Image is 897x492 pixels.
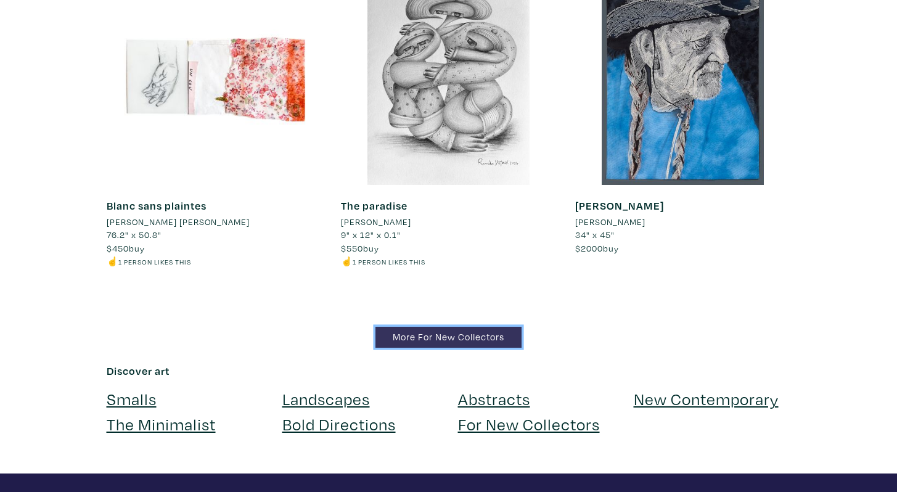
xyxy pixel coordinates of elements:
a: The paradise [341,199,408,213]
small: 1 person likes this [353,257,425,266]
span: buy [341,242,379,254]
a: [PERSON_NAME] [575,199,664,213]
a: [PERSON_NAME] [575,215,791,229]
a: Bold Directions [282,413,396,435]
span: $450 [107,242,129,254]
span: buy [107,242,145,254]
a: Abstracts [458,388,530,409]
span: $550 [341,242,363,254]
li: ☝️ [107,255,322,268]
a: For New Collectors [458,413,600,435]
span: 34" x 45" [575,229,615,240]
a: New Contemporary [634,388,779,409]
span: 76.2" x 50.8" [107,229,162,240]
a: More For New Collectors [375,327,522,348]
li: [PERSON_NAME] [575,215,645,229]
li: [PERSON_NAME] [PERSON_NAME] [107,215,250,229]
a: [PERSON_NAME] [341,215,557,229]
h6: Discover art [107,364,791,378]
li: [PERSON_NAME] [341,215,411,229]
span: $2000 [575,242,603,254]
li: ☝️ [341,255,557,268]
a: [PERSON_NAME] [PERSON_NAME] [107,215,322,229]
span: 9" x 12" x 0.1" [341,229,401,240]
small: 1 person likes this [118,257,191,266]
a: The Minimalist [107,413,216,435]
a: Blanc sans plaintes [107,199,207,213]
span: buy [575,242,619,254]
a: Landscapes [282,388,370,409]
a: Smalls [107,388,157,409]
